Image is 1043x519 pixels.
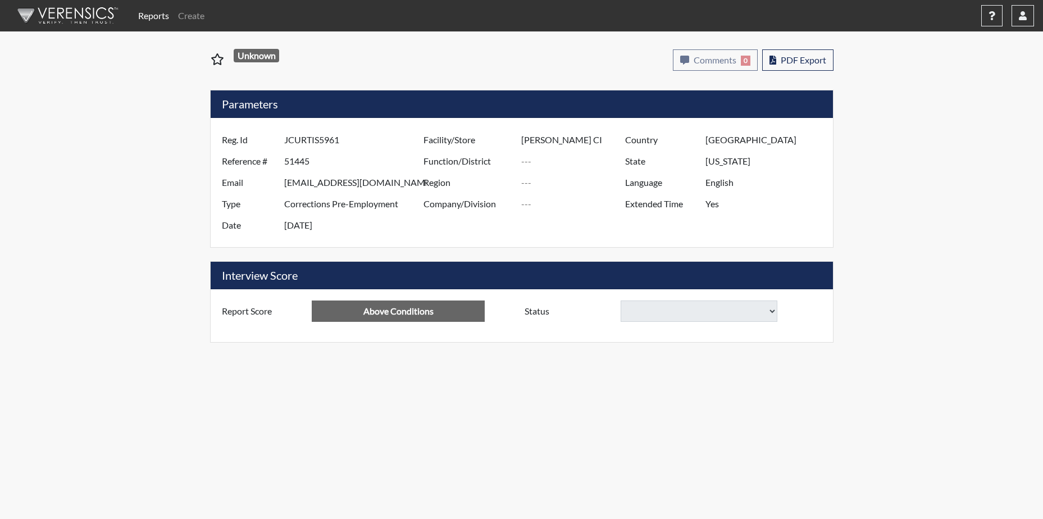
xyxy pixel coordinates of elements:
label: Region [415,172,522,193]
a: Create [174,4,209,27]
input: --- [284,215,426,236]
label: Type [213,193,284,215]
div: Document a decision to hire or decline a candiate [516,301,830,322]
label: Date [213,215,284,236]
h5: Parameters [211,90,833,118]
label: Report Score [213,301,312,322]
label: Reference # [213,151,284,172]
h5: Interview Score [211,262,833,289]
input: --- [284,172,426,193]
label: Status [516,301,621,322]
input: --- [705,151,830,172]
input: --- [705,172,830,193]
span: Comments [694,54,736,65]
label: Company/Division [415,193,522,215]
input: --- [521,193,628,215]
button: PDF Export [762,49,834,71]
label: Email [213,172,284,193]
label: Facility/Store [415,129,522,151]
label: Language [617,172,705,193]
input: --- [521,172,628,193]
input: --- [521,129,628,151]
label: Reg. Id [213,129,284,151]
input: --- [521,151,628,172]
span: 0 [741,56,750,66]
a: Reports [134,4,174,27]
input: --- [705,193,830,215]
label: Extended Time [617,193,705,215]
span: Unknown [234,49,279,62]
label: State [617,151,705,172]
input: --- [284,151,426,172]
input: --- [705,129,830,151]
input: --- [284,129,426,151]
input: --- [284,193,426,215]
span: PDF Export [781,54,826,65]
label: Function/District [415,151,522,172]
input: --- [312,301,485,322]
label: Country [617,129,705,151]
button: Comments0 [673,49,758,71]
